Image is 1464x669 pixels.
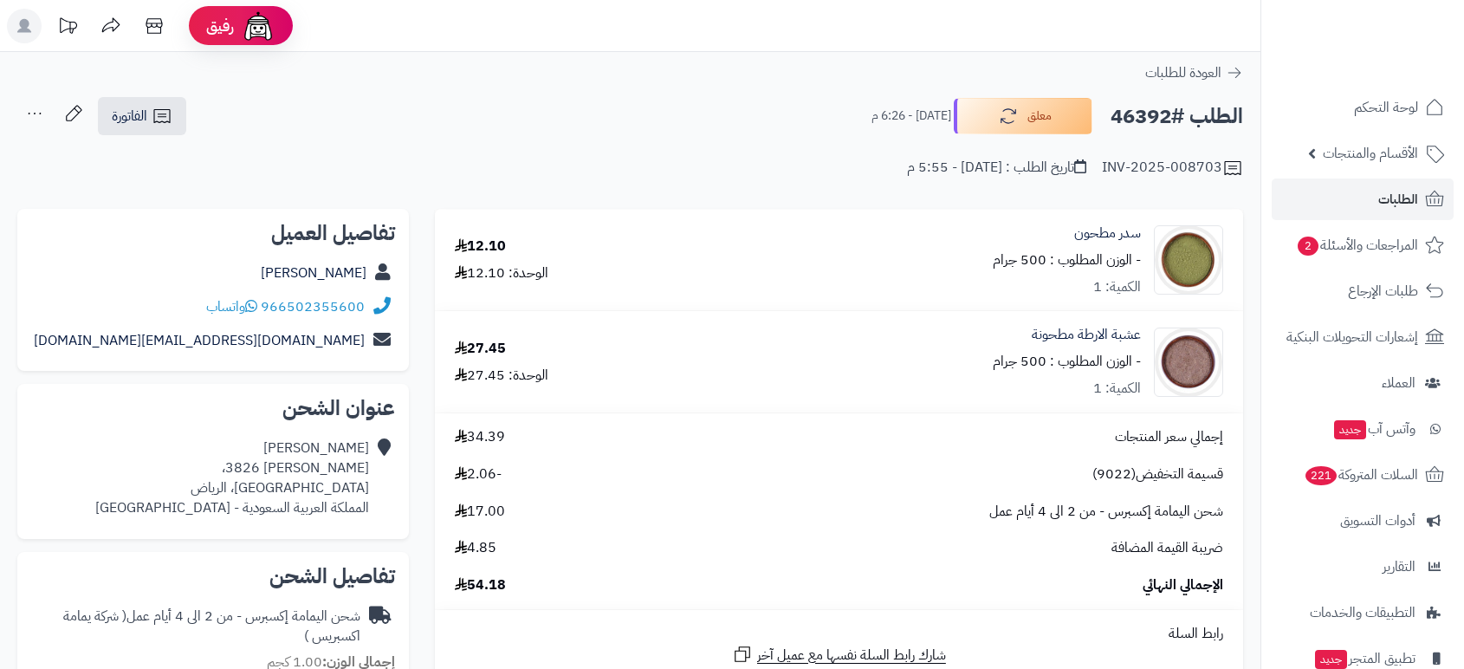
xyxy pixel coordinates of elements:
[1272,408,1454,450] a: وآتس آبجديد
[757,646,946,666] span: شارك رابط السلة نفسها مع عميل آخر
[1323,141,1418,166] span: الأقسام والمنتجات
[1111,99,1243,134] h2: الطلب #46392
[1305,466,1337,485] span: 221
[1272,224,1454,266] a: المراجعات والأسئلة2
[1145,62,1221,83] span: العودة للطلبات
[1383,555,1415,579] span: التقارير
[1092,464,1223,484] span: قسيمة التخفيض(9022)
[1272,500,1454,542] a: أدوات التسويق
[732,644,946,666] a: شارك رابط السلة نفسها مع عميل آخر
[1304,463,1418,487] span: السلات المتروكة
[31,398,395,419] h2: عنوان الشحن
[1348,279,1418,303] span: طلبات الإرجاع
[1155,328,1222,397] img: 1661836093-Arta%20Powder-90x90.jpg
[455,538,496,558] span: 4.85
[1286,325,1418,349] span: إشعارات التحويلات البنكية
[1102,158,1243,179] div: INV-2025-008703
[261,263,366,283] a: [PERSON_NAME]
[993,250,1141,270] small: - الوزن المطلوب : 500 جرام
[1074,224,1141,244] a: سدر مطحون
[1332,417,1415,441] span: وآتس آب
[989,502,1223,522] span: شحن اليمامة إكسبرس - من 2 الى 4 أيام عمل
[954,98,1092,134] button: معلق
[1143,575,1223,595] span: الإجمالي النهائي
[1093,277,1141,297] div: الكمية: 1
[993,351,1141,372] small: - الوزن المطلوب : 500 جرام
[1340,509,1415,533] span: أدوات التسويق
[907,158,1086,178] div: تاريخ الطلب : [DATE] - 5:55 م
[1382,371,1415,395] span: العملاء
[1032,325,1141,345] a: عشبة الارطة مطحونة
[1272,316,1454,358] a: إشعارات التحويلات البنكية
[1145,62,1243,83] a: العودة للطلبات
[34,330,365,351] a: [DOMAIN_NAME][EMAIL_ADDRESS][DOMAIN_NAME]
[1346,46,1448,82] img: logo-2.png
[455,427,505,447] span: 34.39
[31,566,395,587] h2: تفاصيل الشحن
[95,438,369,517] div: [PERSON_NAME] [PERSON_NAME] 3826، [GEOGRAPHIC_DATA]، الرياض المملكة العربية السعودية - [GEOGRAPHI...
[1272,179,1454,220] a: الطلبات
[1272,546,1454,588] a: التقارير
[455,263,548,283] div: الوحدة: 12.10
[1272,454,1454,496] a: السلات المتروكة221
[98,97,186,135] a: الفاتورة
[1315,650,1347,669] span: جديد
[455,575,506,595] span: 54.18
[455,237,506,257] div: 12.10
[442,624,1236,644] div: رابط السلة
[1310,601,1415,625] span: التطبيقات والخدمات
[31,607,360,646] div: شحن اليمامة إكسبرس - من 2 الى 4 أيام عمل
[1378,187,1418,211] span: الطلبات
[455,464,502,484] span: -2.06
[63,606,360,646] span: ( شركة يمامة اكسبريس )
[1111,538,1223,558] span: ضريبة القيمة المضافة
[112,106,147,127] span: الفاتورة
[241,9,275,43] img: ai-face.png
[1272,362,1454,404] a: العملاء
[1093,379,1141,399] div: الكمية: 1
[1272,270,1454,312] a: طلبات الإرجاع
[1272,87,1454,128] a: لوحة التحكم
[455,366,548,386] div: الوحدة: 27.45
[1296,233,1418,257] span: المراجعات والأسئلة
[871,107,951,125] small: [DATE] - 6:26 م
[1298,237,1318,256] span: 2
[261,296,365,317] a: 966502355600
[1115,427,1223,447] span: إجمالي سعر المنتجات
[1334,420,1366,439] span: جديد
[31,223,395,244] h2: تفاصيل العميل
[206,296,257,317] a: واتساب
[206,16,234,36] span: رفيق
[455,502,505,522] span: 17.00
[1354,95,1418,120] span: لوحة التحكم
[46,9,89,48] a: تحديثات المنصة
[1155,225,1222,295] img: 1639900622-Jujube%20Leaf%20Powder-90x90.jpg
[455,339,506,359] div: 27.45
[1272,592,1454,633] a: التطبيقات والخدمات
